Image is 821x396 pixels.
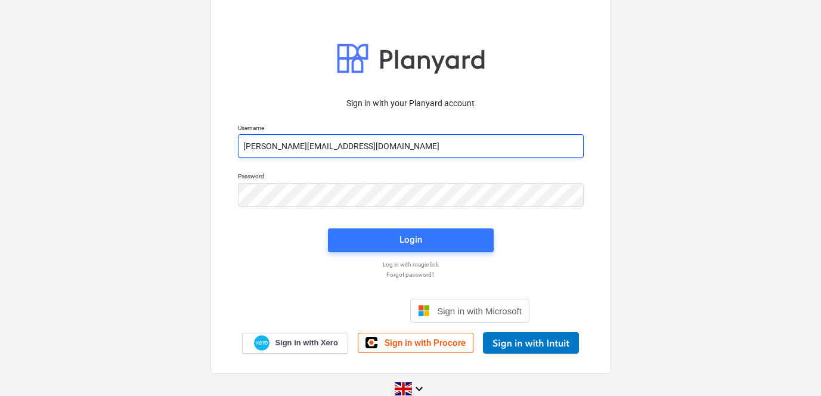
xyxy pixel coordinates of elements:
div: Login [399,232,422,247]
button: Login [328,228,494,252]
input: Username [238,134,584,158]
img: Microsoft logo [418,305,430,317]
a: Forgot password? [232,271,590,279]
a: Sign in with Procore [358,333,473,353]
p: Password [238,172,584,182]
iframe: Sign in with Google Button [286,298,407,324]
i: keyboard_arrow_down [412,382,426,396]
span: Sign in with Procore [385,338,466,348]
iframe: Chat Widget [761,339,821,396]
span: Sign in with Microsoft [437,306,522,316]
a: Sign in with Xero [242,333,348,354]
span: Sign in with Xero [275,338,337,348]
p: Sign in with your Planyard account [238,97,584,110]
p: Username [238,124,584,134]
a: Log in with magic link [232,261,590,268]
img: Xero logo [254,335,269,351]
